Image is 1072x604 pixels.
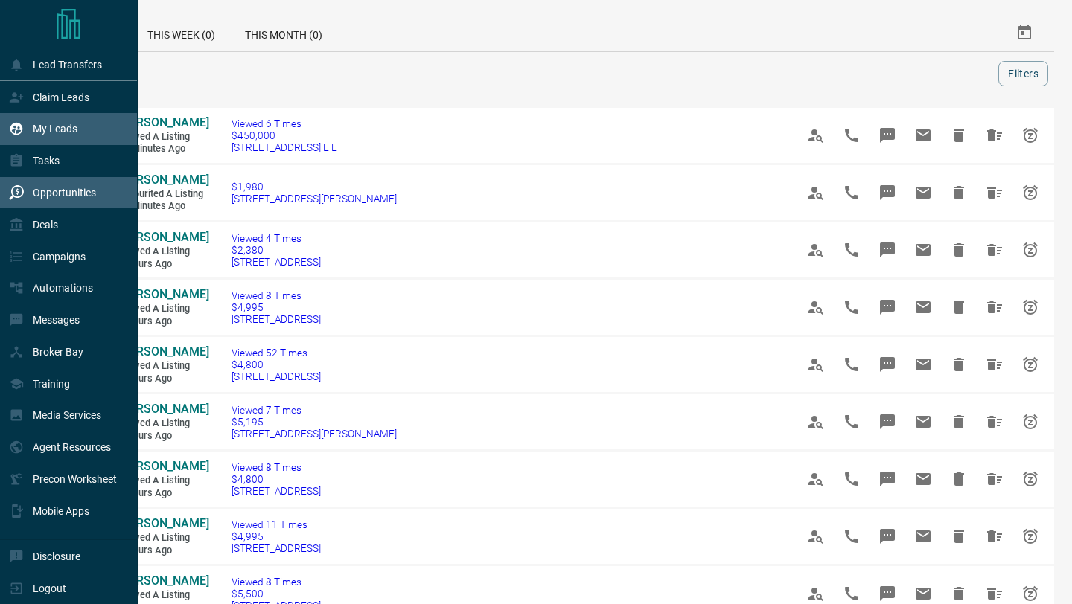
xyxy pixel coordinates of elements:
[870,461,905,497] span: Message
[232,518,321,554] a: Viewed 11 Times$4,995[STREET_ADDRESS]
[941,232,977,268] span: Hide
[119,115,208,131] a: [PERSON_NAME]
[232,404,397,416] span: Viewed 7 Times
[905,461,941,497] span: Email
[119,402,208,417] a: [PERSON_NAME]
[119,532,208,544] span: Viewed a Listing
[119,516,208,532] a: [PERSON_NAME]
[1012,118,1048,153] span: Snooze
[977,347,1012,382] span: Hide All from Benjamin Rubinoff
[133,15,230,51] div: This Week (0)
[232,232,321,268] a: Viewed 4 Times$2,380[STREET_ADDRESS]
[1012,518,1048,554] span: Snooze
[232,542,321,554] span: [STREET_ADDRESS]
[119,574,208,589] a: [PERSON_NAME]
[941,347,977,382] span: Hide
[232,301,321,313] span: $4,995
[119,230,209,244] span: [PERSON_NAME]
[232,473,321,485] span: $4,800
[119,173,208,188] a: [PERSON_NAME]
[232,416,397,428] span: $5,195
[1012,289,1048,325] span: Snooze
[977,118,1012,153] span: Hide All from Brian Bilbey
[905,347,941,382] span: Email
[798,289,834,325] span: View Profile
[870,175,905,211] span: Message
[1012,232,1048,268] span: Snooze
[119,430,208,443] span: 3 hours ago
[798,232,834,268] span: View Profile
[119,245,208,258] span: Viewed a Listing
[977,232,1012,268] span: Hide All from Kinjal Rajawat
[870,118,905,153] span: Message
[905,175,941,211] span: Email
[232,347,321,359] span: Viewed 52 Times
[232,193,397,205] span: [STREET_ADDRESS][PERSON_NAME]
[834,175,870,211] span: Call
[119,360,208,373] span: Viewed a Listing
[119,574,209,588] span: [PERSON_NAME]
[977,289,1012,325] span: Hide All from Benjamin Rubinoff
[119,143,208,155] span: 10 minutes ago
[977,404,1012,440] span: Hide All from Benjamin Rubinoff
[798,118,834,153] span: View Profile
[798,347,834,382] span: View Profile
[905,118,941,153] span: Email
[834,518,870,554] span: Call
[119,475,208,487] span: Viewed a Listing
[941,404,977,440] span: Hide
[941,461,977,497] span: Hide
[834,347,870,382] span: Call
[119,459,209,473] span: [PERSON_NAME]
[870,347,905,382] span: Message
[232,141,337,153] span: [STREET_ADDRESS] E E
[119,131,208,144] span: Viewed a Listing
[232,118,337,153] a: Viewed 6 Times$450,000[STREET_ADDRESS] E E
[798,175,834,211] span: View Profile
[1012,347,1048,382] span: Snooze
[1012,461,1048,497] span: Snooze
[232,404,397,440] a: Viewed 7 Times$5,195[STREET_ADDRESS][PERSON_NAME]
[232,181,397,205] a: $1,980[STREET_ADDRESS][PERSON_NAME]
[232,118,337,129] span: Viewed 6 Times
[119,230,208,245] a: [PERSON_NAME]
[232,244,321,256] span: $2,380
[232,181,397,193] span: $1,980
[232,129,337,141] span: $450,000
[119,287,209,301] span: [PERSON_NAME]
[870,289,905,325] span: Message
[232,256,321,268] span: [STREET_ADDRESS]
[232,461,321,473] span: Viewed 8 Times
[834,461,870,497] span: Call
[119,258,208,271] span: 3 hours ago
[941,289,977,325] span: Hide
[870,404,905,440] span: Message
[232,359,321,370] span: $4,800
[941,175,977,211] span: Hide
[232,232,321,244] span: Viewed 4 Times
[119,487,208,500] span: 3 hours ago
[834,404,870,440] span: Call
[798,518,834,554] span: View Profile
[232,530,321,542] span: $4,995
[119,315,208,328] span: 3 hours ago
[119,544,208,557] span: 3 hours ago
[834,118,870,153] span: Call
[119,344,209,359] span: [PERSON_NAME]
[232,313,321,325] span: [STREET_ADDRESS]
[905,404,941,440] span: Email
[119,188,208,201] span: Favourited a Listing
[119,589,208,602] span: Viewed a Listing
[941,518,977,554] span: Hide
[232,370,321,382] span: [STREET_ADDRESS]
[905,232,941,268] span: Email
[232,347,321,382] a: Viewed 52 Times$4,800[STREET_ADDRESS]
[119,373,208,385] span: 3 hours ago
[119,344,208,360] a: [PERSON_NAME]
[941,118,977,153] span: Hide
[798,404,834,440] span: View Profile
[834,232,870,268] span: Call
[870,232,905,268] span: Message
[1006,15,1042,51] button: Select Date Range
[232,289,321,301] span: Viewed 8 Times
